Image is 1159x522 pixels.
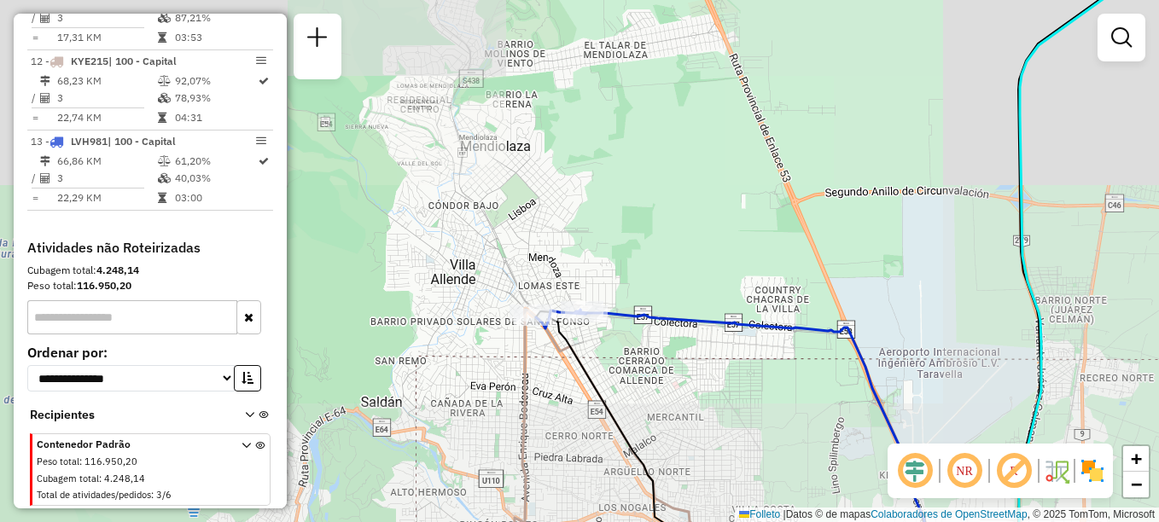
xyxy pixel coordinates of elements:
[27,342,273,362] label: Ordenar por:
[174,189,257,206] td: 03:00
[56,170,157,187] td: 3
[37,473,99,484] span: Cubagem total
[31,135,50,148] font: 13 -
[108,135,176,148] span: | 100 - Capital
[151,489,154,501] span: :
[31,29,39,46] td: =
[259,76,269,86] i: Rota otimizada
[77,279,131,292] strong: 116.950,20
[30,406,223,424] span: Recipientes
[158,76,171,86] i: % de utilização do peso
[158,93,171,103] i: % de utilização da cubagem
[158,32,166,43] i: Tempo total em rota
[1123,472,1149,497] a: Alejar
[944,450,985,491] span: Ocultar NR
[37,437,221,452] span: Contenedor Padrão
[739,508,780,520] a: Folleto
[79,455,82,467] span: :
[40,173,50,183] i: Total de Atividades
[40,156,50,166] i: Distância Total
[300,20,335,59] a: Nova sessão e pesquisa
[40,13,50,23] i: Total de Atividades
[27,240,273,256] h4: Atividades não Roteirizadas
[96,264,139,276] strong: 4.248,14
[31,189,39,206] td: =
[175,11,211,24] font: 87,21%
[37,455,79,467] span: Peso total
[174,72,257,90] td: 92,07%
[256,55,266,66] em: Opções
[56,29,157,46] td: 17,31 KM
[1131,473,1142,495] span: −
[256,136,266,146] em: Opções
[31,109,39,126] td: =
[894,450,935,491] span: Ocultar deslocamento
[37,489,151,501] span: Total de atividades/pedidos
[735,507,1159,522] div: Datos © de mapas , © 2025 TomTom, Microsoft
[259,156,269,166] i: Rota otimizada
[71,55,108,67] span: KYE215
[1123,446,1149,472] a: Acercar
[71,135,108,148] span: LVH981
[31,170,39,187] td: /
[56,90,157,107] td: 3
[84,455,137,467] span: 116.950,20
[158,173,171,183] i: % de utilização da cubagem
[158,193,166,203] i: Tempo total em rota
[175,171,211,184] font: 40,03%
[56,72,157,90] td: 68,23 KM
[175,91,211,104] font: 78,93%
[99,473,102,484] span: :
[156,489,172,501] span: 3/6
[40,93,50,103] i: Total de Atividades
[31,55,50,67] font: 12 -
[108,55,177,67] span: | 100 - Capital
[1131,448,1142,469] span: +
[1079,457,1106,484] img: Exibir/Ocultar setores
[1043,457,1070,484] img: Fluxo de ruas
[158,113,166,123] i: Tempo total em rota
[40,76,50,86] i: Distância Total
[234,365,261,391] button: Ordem crescente
[783,508,786,520] span: |
[56,189,157,206] td: 22,29 KM
[1104,20,1139,55] a: Exibir filtros
[174,29,257,46] td: 03:53
[56,109,157,126] td: 22,74 KM
[158,13,171,23] i: % de utilização da cubagem
[993,450,1034,491] span: Exibir rótulo
[31,9,39,26] td: /
[174,109,257,126] td: 04:31
[104,473,145,484] span: 4.248,14
[56,9,157,26] td: 3
[31,90,39,107] td: /
[871,508,1027,520] a: Colaboradores de OpenStreetMap
[174,153,257,170] td: 61,20%
[158,156,171,166] i: % de utilização do peso
[27,263,273,278] div: Cubagem total:
[27,278,273,293] div: Peso total:
[56,153,157,170] td: 66,86 KM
